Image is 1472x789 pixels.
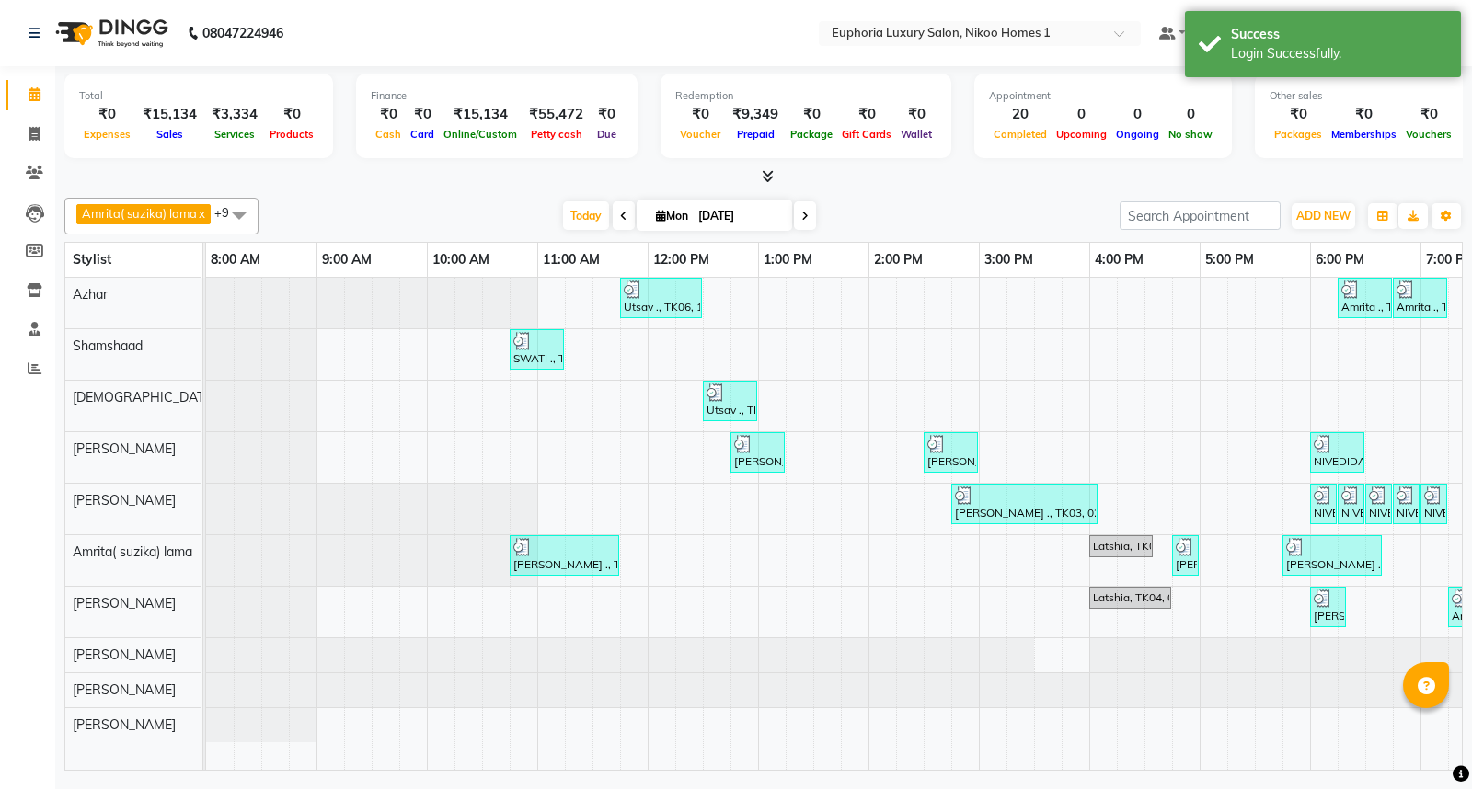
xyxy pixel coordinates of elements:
span: Azhar [73,286,108,303]
span: Prepaid [732,128,779,141]
div: ₹0 [591,104,623,125]
div: Amrita ., TK10, 06:15 PM-06:45 PM, EL-HAIR CUT (Senior Stylist) with hairwash MEN [1340,280,1390,315]
div: ₹0 [371,104,406,125]
div: ₹0 [265,104,318,125]
div: ₹15,134 [135,104,204,125]
div: NIVEDIDA ., TK02, 07:00 PM-07:05 PM, EP-Under Arms Intimate [1422,486,1445,521]
div: Success [1231,25,1447,44]
div: [PERSON_NAME] ., TK03, 02:45 PM-04:05 PM, EP-Brilliance White [953,486,1096,521]
b: 08047224946 [202,7,283,59]
div: Amrita ., TK10, 06:45 PM-07:15 PM, EP-[PERSON_NAME] Trim/Design MEN [1395,280,1445,315]
a: 8:00 AM [206,246,265,273]
span: [PERSON_NAME] [73,646,176,663]
span: Upcoming [1052,128,1111,141]
span: Package [786,128,837,141]
span: Stylist [73,251,111,268]
span: Amrita( suzika) lama [82,206,197,221]
img: logo [47,7,173,59]
a: 5:00 PM [1201,246,1259,273]
span: Cash [371,128,406,141]
div: Appointment [989,88,1217,104]
input: Search Appointment [1120,201,1281,230]
a: x [197,206,205,221]
span: Sales [152,128,188,141]
span: [DEMOGRAPHIC_DATA] [73,389,216,406]
div: [PERSON_NAME] ., TK08, 05:45 PM-06:40 PM, EP-Derma infusion treatment Pedi [1284,538,1380,573]
span: Shamshaad [73,337,143,354]
div: ₹0 [1327,104,1401,125]
a: 9:00 AM [317,246,376,273]
a: 1:00 PM [759,246,817,273]
a: 2:00 PM [869,246,927,273]
div: 0 [1052,104,1111,125]
span: Services [210,128,259,141]
span: Completed [989,128,1052,141]
div: ₹0 [837,104,896,125]
div: NIVEDIDA ., TK02, 06:15 PM-06:20 PM, EP-Full Arms Catridge Wax [1340,486,1363,521]
div: 0 [1111,104,1164,125]
div: NIVEDIDA ., TK02, 06:30 PM-06:45 PM, EP-Upperlip Intimate [1367,486,1390,521]
span: [PERSON_NAME] [73,440,176,457]
div: ₹0 [79,104,135,125]
div: ₹0 [896,104,937,125]
div: ₹15,134 [439,104,522,125]
span: [PERSON_NAME] [73,716,176,733]
span: [PERSON_NAME] [73,595,176,612]
a: 4:00 PM [1090,246,1148,273]
div: Redemption [675,88,937,104]
div: SWATI ., TK05, 10:45 AM-11:15 AM, EP-Advanced Kid Cut Girl (Below 8 Yrs) [512,332,562,367]
a: 6:00 PM [1311,246,1369,273]
div: ₹0 [675,104,725,125]
div: Utsav ., TK06, 11:45 AM-12:30 PM, EP-HAIR CUT (Creative Stylist) with hairwash MEN [622,280,700,315]
span: Vouchers [1401,128,1456,141]
span: Products [265,128,318,141]
div: ₹3,334 [204,104,265,125]
span: Memberships [1327,128,1401,141]
span: Online/Custom [439,128,522,141]
span: Due [592,128,621,141]
div: ₹0 [786,104,837,125]
a: 3:00 PM [980,246,1038,273]
div: Login Successfully. [1231,44,1447,63]
span: ADD NEW [1296,209,1351,223]
span: Today [563,201,609,230]
div: [PERSON_NAME] ., TK11, 04:45 PM-04:50 PM, EL-Eyebrows Threading [1174,538,1197,573]
div: [PERSON_NAME] ., TK11, 06:00 PM-06:20 PM, EL-Upperlip Threading [1312,589,1344,624]
div: ₹55,472 [522,104,591,125]
span: Petty cash [526,128,587,141]
a: 10:00 AM [428,246,494,273]
div: ₹0 [406,104,439,125]
div: ₹9,349 [725,104,786,125]
span: Wallet [896,128,937,141]
span: Expenses [79,128,135,141]
span: Gift Cards [837,128,896,141]
div: Latshia, TK04, 04:00 PM-04:45 PM, EL-Express Pedi [1091,589,1169,606]
div: 20 [989,104,1052,125]
span: Amrita( suzika) lama [73,543,192,560]
span: Packages [1270,128,1327,141]
span: +9 [214,205,243,220]
div: NIVEDIDA ., TK02, 06:45 PM-06:50 PM, EP-Chin / Neck Intimate [1395,486,1418,521]
div: NIVEDIDA ., TK02, 06:00 PM-06:05 PM, EP-Half Legs Catridge Wax [1312,486,1335,521]
div: Total [79,88,318,104]
div: Finance [371,88,623,104]
span: Mon [651,209,693,223]
div: 0 [1164,104,1217,125]
span: Ongoing [1111,128,1164,141]
span: [PERSON_NAME] [73,492,176,509]
span: No show [1164,128,1217,141]
div: [PERSON_NAME] ., TK01, 10:45 AM-11:45 AM, EL-Eyebrows Threading,EL-Upperlip Threading,EL-Chin / N... [512,538,617,573]
span: Voucher [675,128,725,141]
div: NIVEDIDA ., TK02, 06:00 PM-06:30 PM, EL-Kid Cut (Below 8 Yrs) BOY [1312,435,1363,470]
div: Latshia, TK04, 04:00 PM-04:35 PM, EL-Express Mani [1091,538,1151,555]
div: ₹0 [1270,104,1327,125]
a: 11:00 AM [538,246,604,273]
div: ₹0 [1401,104,1456,125]
span: [PERSON_NAME] [73,681,176,698]
div: Utsav ., TK06, 12:30 PM-01:00 PM, EP-[PERSON_NAME] Trim/Design MEN [705,383,755,418]
span: Card [406,128,439,141]
div: [PERSON_NAME], TK09, 02:30 PM-03:00 PM, EL-HAIR CUT (Senior Stylist) with hairwash MEN [926,435,976,470]
a: 12:00 PM [649,246,714,273]
input: 2025-09-01 [693,202,785,230]
div: [PERSON_NAME] ., TK07, 12:45 PM-01:15 PM, EL-HAIR CUT (Senior Stylist) with hairwash MEN [732,435,783,470]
